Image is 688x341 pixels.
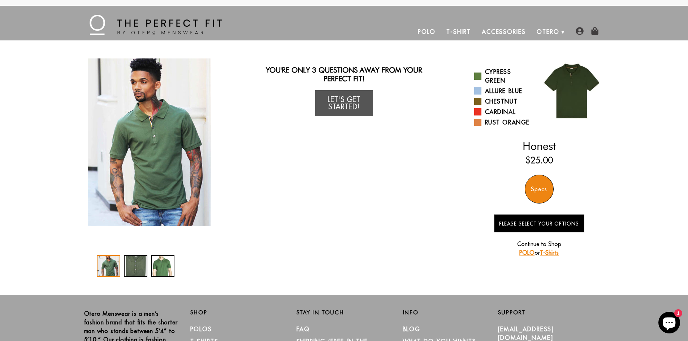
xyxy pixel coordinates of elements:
[441,23,476,40] a: T-Shirt
[315,90,373,116] a: Let's Get Started!
[474,118,534,127] a: Rust Orange
[525,154,553,167] ins: $25.00
[591,27,599,35] img: shopping-bag-icon.png
[531,23,565,40] a: Otero
[498,309,604,316] h2: Support
[297,325,310,333] a: FAQ
[576,27,584,35] img: user-account-icon.png
[519,249,535,256] a: POLO
[474,97,534,106] a: Chestnut
[476,23,531,40] a: Accessories
[474,67,534,85] a: Cypress Green
[90,15,222,35] img: The Perfect Fit - by Otero Menswear - Logo
[403,325,421,333] a: Blog
[412,23,441,40] a: Polo
[97,255,120,277] div: 1 / 3
[474,87,534,95] a: Allure Blue
[151,255,174,277] div: 3 / 3
[297,309,392,316] h2: Stay in Touch
[525,175,554,204] div: Specs
[494,214,584,232] button: Please Select Your Options
[190,325,212,333] a: Polos
[84,58,214,226] div: 1 / 3
[539,58,604,123] img: 017.jpg
[474,139,604,152] h2: Honest
[499,220,579,227] span: Please Select Your Options
[190,309,286,316] h2: Shop
[124,255,147,277] div: 2 / 3
[656,312,682,335] inbox-online-store-chat: Shopify online store chat
[258,66,430,83] h2: You're only 3 questions away from your perfect fit!
[403,309,498,316] h2: Info
[494,240,584,257] p: Continue to Shop or
[474,108,534,116] a: Cardinal
[88,58,211,226] img: otero-cypress-green-polo-action_1024x1024_2x_8894e234-887b-48e5-953a-e78a9f3bc093_340x.jpg
[540,249,559,256] a: T-Shirts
